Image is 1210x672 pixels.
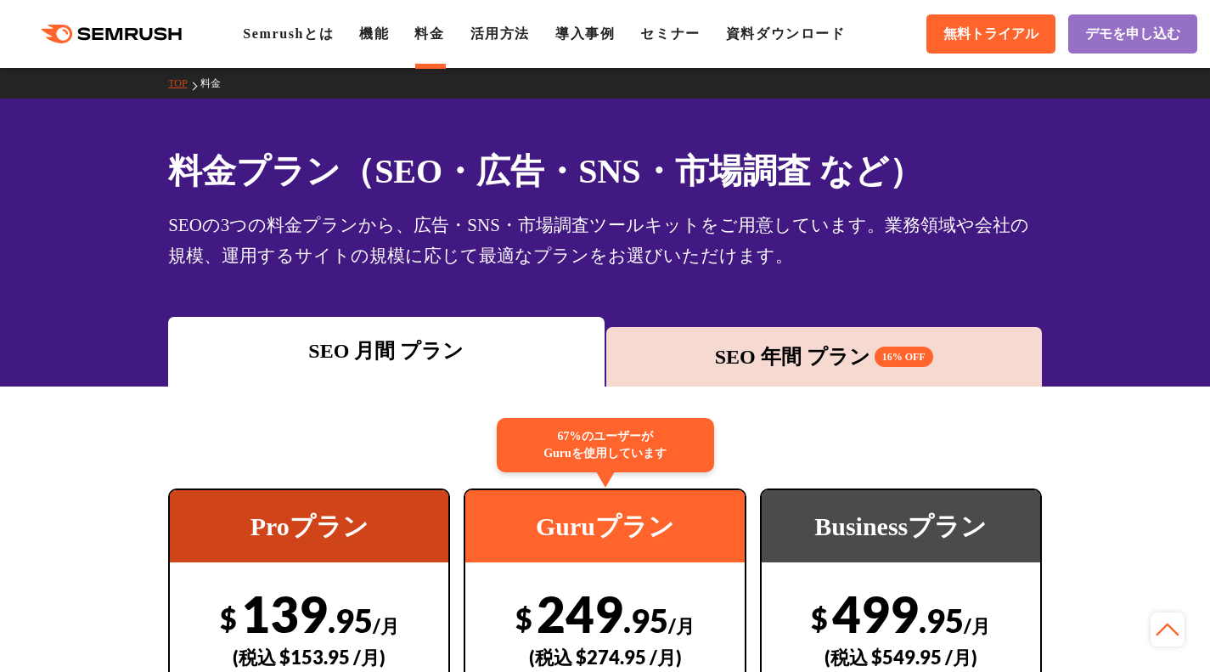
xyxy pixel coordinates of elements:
[1068,14,1197,54] a: デモを申し込む
[515,601,532,635] span: $
[926,14,1055,54] a: 無料トライアル
[762,490,1040,562] div: Businessプラン
[465,490,744,562] div: Guruプラン
[1085,25,1180,43] span: デモを申し込む
[615,342,1033,372] div: SEO 年間 プラン
[555,26,615,41] a: 導入事例
[470,26,530,41] a: 活用方法
[168,77,200,89] a: TOP
[875,347,933,367] span: 16% OFF
[668,614,695,637] span: /月
[640,26,700,41] a: セミナー
[497,418,714,472] div: 67%のユーザーが Guruを使用しています
[373,614,399,637] span: /月
[200,77,234,89] a: 料金
[623,601,668,640] span: .95
[170,490,448,562] div: Proプラン
[243,26,334,41] a: Semrushとは
[168,210,1042,271] div: SEOの3つの料金プランから、広告・SNS・市場調査ツールキットをご用意しています。業務領域や会社の規模、運用するサイトの規模に応じて最適なプランをお選びいただけます。
[726,26,846,41] a: 資料ダウンロード
[414,26,444,41] a: 料金
[964,614,990,637] span: /月
[328,601,373,640] span: .95
[177,336,595,366] div: SEO 月間 プラン
[811,601,828,635] span: $
[168,146,1042,196] h1: 料金プラン（SEO・広告・SNS・市場調査 など）
[359,26,389,41] a: 機能
[943,25,1038,43] span: 無料トライアル
[919,601,964,640] span: .95
[220,601,237,635] span: $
